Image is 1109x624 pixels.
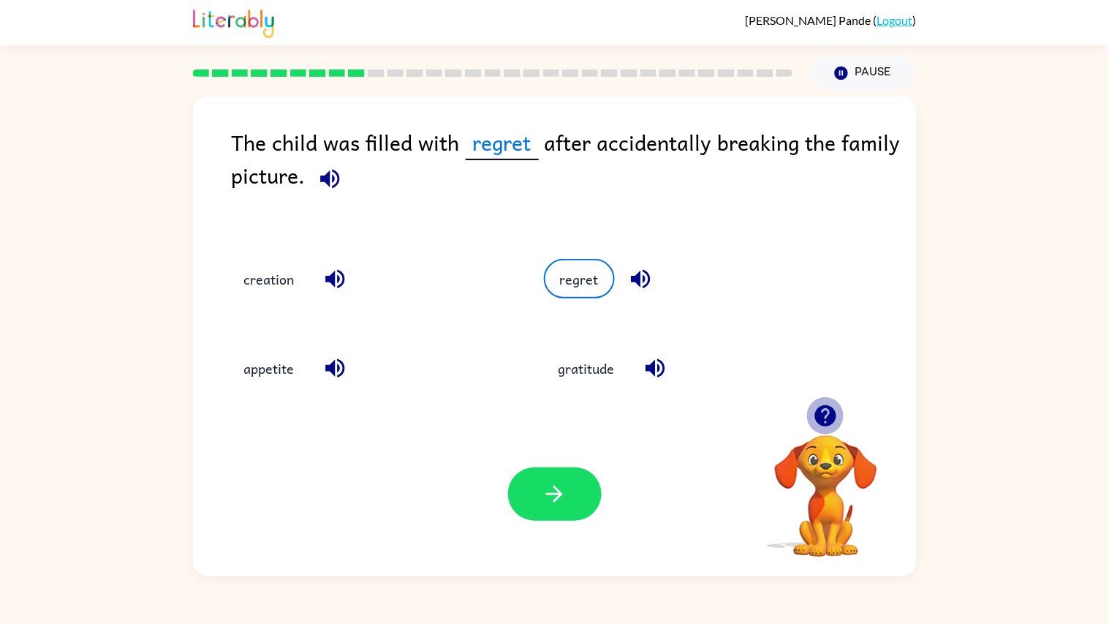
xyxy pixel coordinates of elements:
div: The child was filled with after accidentally breaking the family picture. [232,126,917,230]
video: Your browser must support playing .mp4 files to use Literably. Please try using another browser. [753,413,899,559]
span: regret [466,126,539,160]
a: Logout [877,13,913,27]
button: Pause [811,56,917,90]
div: ( ) [746,13,917,27]
span: [PERSON_NAME] Pande [746,13,874,27]
button: appetite [230,349,309,388]
img: Literably [193,6,274,38]
button: gratitude [544,349,629,388]
button: regret [544,259,615,298]
button: creation [230,259,309,298]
